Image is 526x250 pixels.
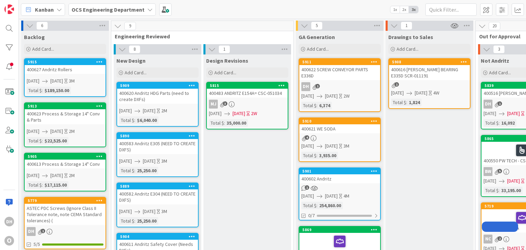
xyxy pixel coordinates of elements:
span: 1 [218,45,230,53]
div: 2M [161,107,167,114]
span: 3 [493,45,505,53]
span: 1 [498,101,502,106]
div: 400620 Andritz HDG Parts (need to create DXFs) [117,89,198,104]
div: 400621 WE SODA [299,124,380,133]
div: 5909 [120,83,198,88]
div: 5913 [25,103,105,109]
span: 1 [305,185,309,190]
div: DH [25,227,105,236]
div: 5911 [299,59,380,65]
div: 3M [161,158,167,165]
div: 5815 [207,83,288,89]
div: 5901400602 Andritz [299,168,380,183]
div: 3M [69,77,75,85]
span: [DATE] [209,110,222,117]
span: Add Card... [32,46,54,52]
div: 5915400627 Andritz Rollers [25,59,105,74]
span: [DATE] [143,208,155,215]
div: Total $ [484,119,499,127]
div: 5890400583 Andritz E305 (NEED TO CREATE DXFS) [117,133,198,154]
span: [DATE] [119,107,132,114]
div: Total $ [119,217,134,225]
span: Not Andritz [481,57,509,64]
span: 1 [41,229,45,233]
div: $17,115.00 [43,181,68,189]
div: 5910 [299,118,380,124]
span: 2 [498,236,502,241]
span: [DATE] [391,89,404,97]
span: : [499,187,500,194]
img: Visit kanbanzone.com [4,4,14,14]
div: 5915 [28,60,105,64]
a: 5908400616 [PERSON_NAME] BEARING E335D SCR-011191[DATE][DATE]4WTotal $:1,824 [388,58,471,109]
span: : [499,119,500,127]
span: 5 [498,169,502,173]
span: 5/5 [34,241,40,248]
div: $189,150.00 [43,87,71,94]
span: : [42,87,43,94]
div: 400627 Andritz Rollers [25,65,105,74]
div: 5890 [120,134,198,138]
span: : [42,181,43,189]
span: [DATE] [27,77,39,85]
span: : [42,137,43,145]
div: 16,092 [500,119,516,127]
div: 400622 SCREW CONVEYOR PARTS E336D [299,65,380,80]
b: OCS Engineering Department [72,6,145,13]
span: 1 [394,82,399,87]
div: 400602 Andritz [299,174,380,183]
span: Add Card... [214,70,236,76]
span: [DATE] [325,92,338,100]
div: 5915 [25,59,105,65]
div: DH [299,82,380,91]
div: 1,824 [407,99,422,106]
div: 400582 Andritz E304 (NEED TO CREATE DXFS) [117,189,198,204]
div: 5815 [210,83,288,88]
div: 5779 [25,198,105,204]
div: 400613 Process & Storage 14" Conv [25,160,105,168]
span: [DATE] [119,208,132,215]
span: [DATE] [325,192,338,200]
span: 3x [409,6,418,13]
span: [DATE] [484,177,496,185]
a: 5911400622 SCREW CONVEYOR PARTS E336DDH[DATE][DATE]2WTotal $:6,374 [299,58,381,112]
div: 2M [69,172,75,179]
div: 5908400616 [PERSON_NAME] BEARING E335D SCR-011191 [389,59,470,80]
div: O [4,236,14,246]
div: 5815400483 ANDRITZ E154A= CSC-051034 [207,83,288,98]
span: 1 [315,84,320,88]
div: Total $ [301,152,316,159]
span: 6 [36,22,48,30]
div: 4M [343,192,349,200]
div: DH [4,217,14,226]
div: 25,250.00 [135,167,158,174]
span: [DATE] [50,128,63,135]
div: DH [27,227,36,236]
div: MJ [207,100,288,109]
div: MJ [209,100,218,109]
span: [DATE] [50,172,63,179]
span: [DATE] [119,158,132,165]
span: 1 [401,22,412,30]
div: Total $ [119,116,134,124]
span: [DATE] [50,77,63,85]
div: DH [301,82,310,91]
span: Add Card... [397,46,418,52]
div: 3M [161,208,167,215]
div: 3,935.00 [317,152,338,159]
span: 1x [390,6,400,13]
span: : [316,102,317,109]
span: 2x [400,6,409,13]
div: Total $ [391,99,406,106]
div: Total $ [484,187,499,194]
div: 5869 [302,227,380,232]
div: 35,000.00 [225,119,248,127]
span: : [134,116,135,124]
div: Total $ [119,167,134,174]
span: Drawings to Sales [388,34,433,40]
span: [DATE] [325,142,338,150]
a: 5913400623 Process & Storage 14" Conv & Parts[DATE][DATE]2MTotal $:$22,525.00 [24,102,106,147]
div: 5911 [302,60,380,64]
span: [DATE] [415,89,427,97]
a: 5905400613 Process & Storage 14" Conv[DATE][DATE]2MTotal $:$17,115.00 [24,153,106,191]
